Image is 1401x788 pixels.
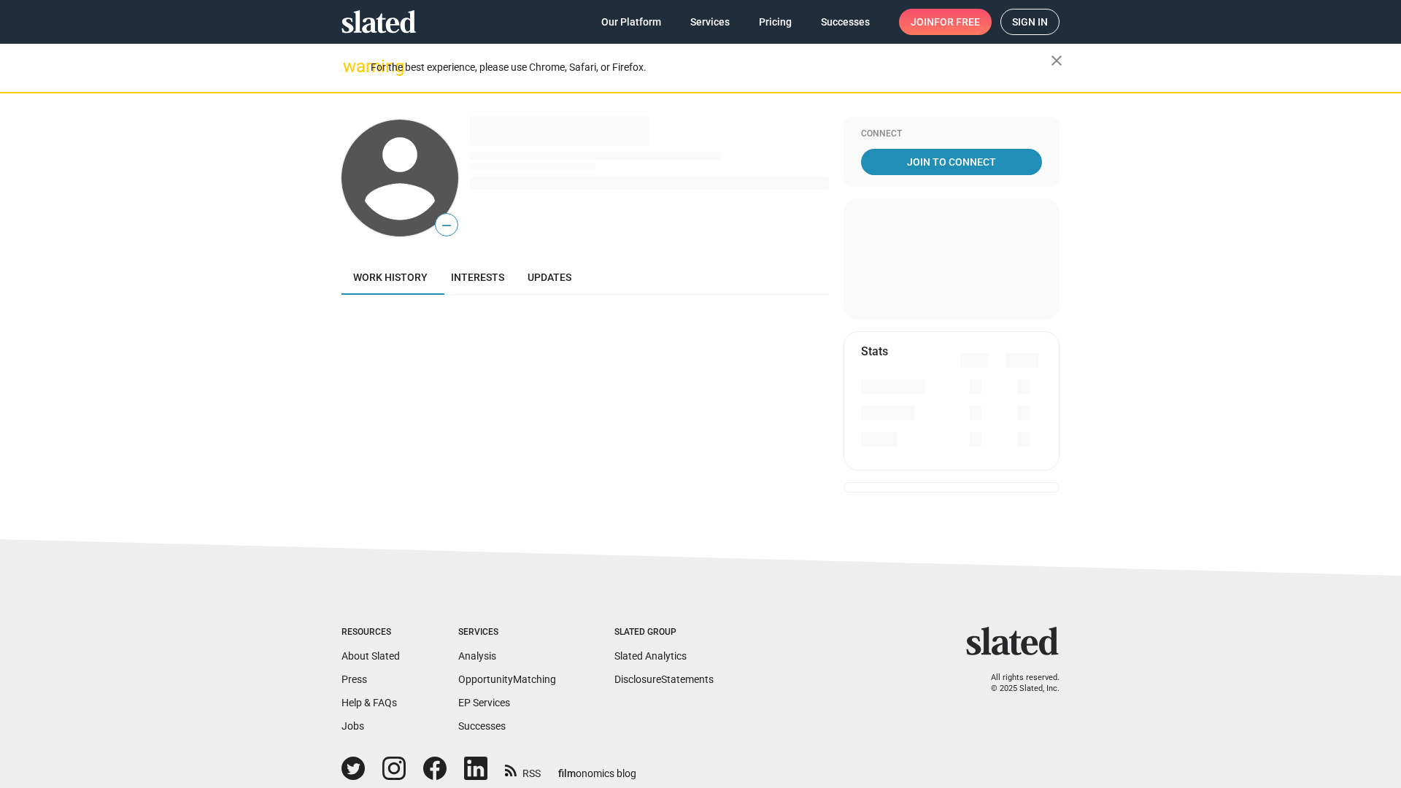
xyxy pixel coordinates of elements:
span: Updates [528,271,571,283]
span: Interests [451,271,504,283]
span: film [558,768,576,779]
mat-icon: close [1048,52,1065,69]
a: Jobs [341,720,364,732]
a: Work history [341,260,439,295]
span: — [436,216,458,235]
a: About Slated [341,650,400,662]
div: Connect [861,128,1042,140]
div: Services [458,627,556,638]
a: Sign in [1000,9,1060,35]
a: Our Platform [590,9,673,35]
span: Sign in [1012,9,1048,34]
span: Join To Connect [864,149,1039,175]
a: Successes [809,9,881,35]
div: For the best experience, please use Chrome, Safari, or Firefox. [371,58,1051,77]
mat-icon: warning [343,58,360,75]
a: EP Services [458,697,510,708]
a: Services [679,9,741,35]
a: Updates [516,260,583,295]
a: Pricing [747,9,803,35]
div: Resources [341,627,400,638]
span: Our Platform [601,9,661,35]
a: Analysis [458,650,496,662]
span: Pricing [759,9,792,35]
a: Joinfor free [899,9,992,35]
span: Work history [353,271,428,283]
a: OpportunityMatching [458,673,556,685]
a: Help & FAQs [341,697,397,708]
a: Interests [439,260,516,295]
mat-card-title: Stats [861,344,888,359]
a: Press [341,673,367,685]
a: Successes [458,720,506,732]
span: for free [934,9,980,35]
p: All rights reserved. © 2025 Slated, Inc. [976,673,1060,694]
span: Services [690,9,730,35]
span: Join [911,9,980,35]
a: RSS [505,758,541,781]
a: Slated Analytics [614,650,687,662]
a: Join To Connect [861,149,1042,175]
span: Successes [821,9,870,35]
a: DisclosureStatements [614,673,714,685]
a: filmonomics blog [558,755,636,781]
div: Slated Group [614,627,714,638]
